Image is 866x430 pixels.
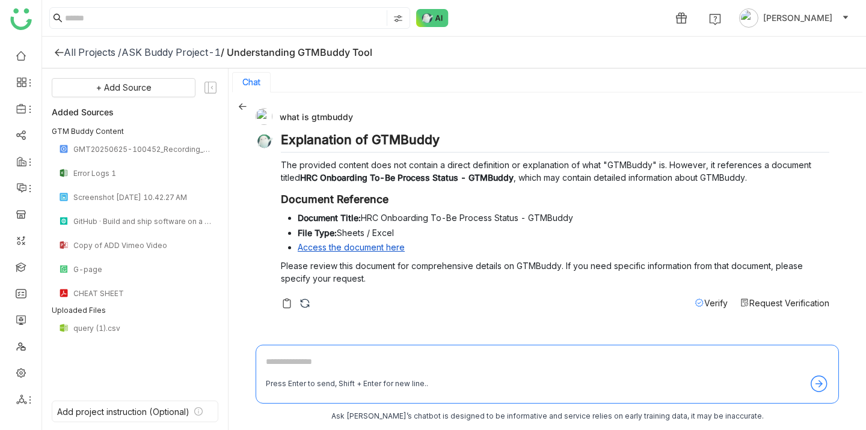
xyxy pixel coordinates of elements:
div: ASK Buddy Project-1 [121,46,221,58]
p: Please review this document for comprehensive details on GTMBuddy. If you need specific informati... [281,259,829,285]
button: [PERSON_NAME] [737,8,852,28]
div: Uploaded Files [52,305,218,316]
div: Ask [PERSON_NAME]’s chatbot is designed to be informative and service relies on early training da... [256,411,839,422]
img: help.svg [709,13,721,25]
button: + Add Source [52,78,195,97]
h2: Explanation of GTMBuddy [281,132,829,153]
div: Press Enter to send, Shift + Enter for new line.. [266,378,428,390]
div: query (1).csv [73,324,211,333]
strong: Document Title: [298,213,361,223]
img: csv.svg [59,323,69,333]
strong: HRC Onboarding To-Be Process Status - GTMBuddy [300,172,514,183]
span: Request Verification [749,298,829,308]
li: HRC Onboarding To-Be Process Status - GTMBuddy [298,211,829,224]
img: png.svg [59,192,69,202]
div: GMT20250625-100452_Recording_1920x1080 [73,145,211,154]
img: mp4.svg [59,144,69,154]
div: Error Logs 1 [73,169,211,178]
img: xlsx.svg [59,168,69,178]
img: 6867be86767aa130bf4aa19d [256,108,272,125]
div: All Projects / [64,46,121,58]
img: ask-buddy-normal.svg [416,9,449,27]
div: Added Sources [52,104,218,119]
img: copy-askbuddy.svg [281,297,293,309]
img: article.svg [59,216,69,226]
img: avatar [739,8,758,28]
img: paper.svg [59,264,69,274]
div: / Understanding GTMBuddy Tool [221,46,372,58]
span: + Add Source [96,81,152,94]
p: The provided content does not contain a direct definition or explanation of what "GTMBuddy" is. H... [281,159,829,184]
img: pdf.svg [59,288,69,298]
h3: Document Reference [281,193,829,206]
img: regenerate-askbuddy.svg [299,297,311,309]
li: Sheets / Excel [298,226,829,239]
button: Chat [242,77,260,87]
div: Add project instruction (Optional) [57,407,189,417]
div: what is gtmbuddy [256,108,829,125]
strong: File Type: [298,228,337,238]
img: pptx.svg [59,240,69,250]
div: Copy of ADD Vimeo Video [73,241,211,250]
div: Screenshot [DATE] 10.42.27 AM [73,193,211,202]
img: search-type.svg [393,14,403,23]
a: Access the document here [298,242,405,252]
img: logo [10,8,32,30]
span: [PERSON_NAME] [763,11,832,25]
div: GTM Buddy Content [52,126,218,137]
span: Verify [704,298,728,308]
div: GitHub · Build and ship software on a single, collaborative platform [73,217,211,226]
div: CHEAT SHEET [73,289,211,298]
div: G-page [73,265,211,274]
